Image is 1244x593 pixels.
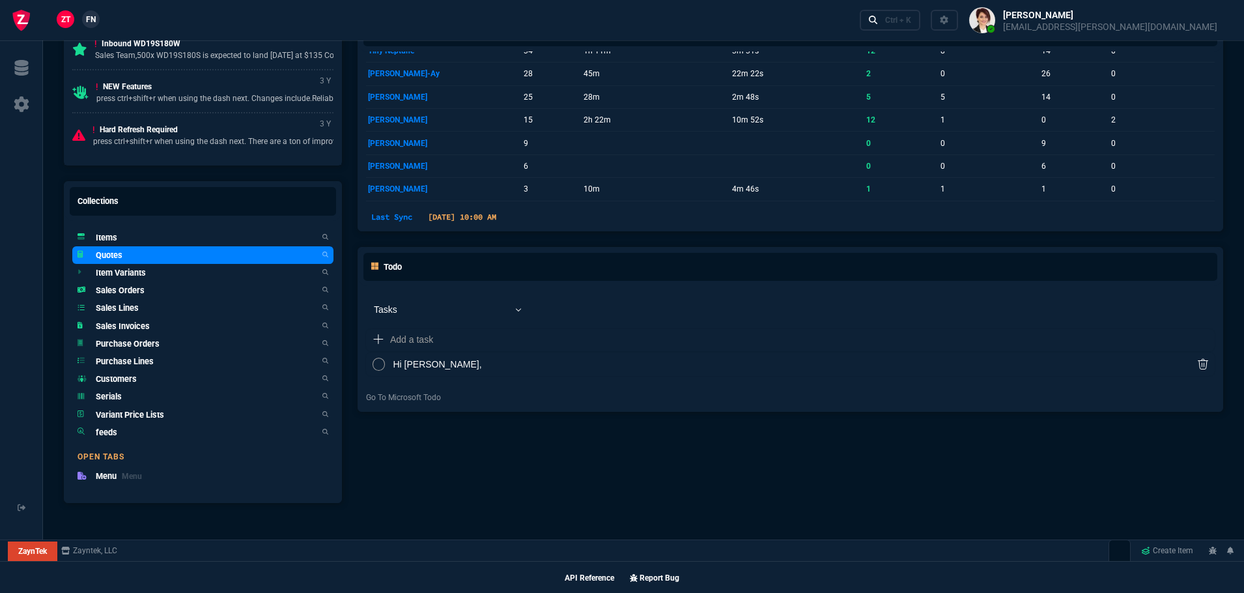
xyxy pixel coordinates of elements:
p: [PERSON_NAME] [368,111,520,129]
h5: Collections [78,195,119,207]
a: Go To Microsoft Todo [366,392,441,403]
h5: Serials [96,390,122,403]
p: 10m [584,180,728,198]
h5: feeds [96,426,117,439]
p: 15 [524,111,579,129]
p: 5 [940,88,1038,106]
p: 2m 48s [732,88,862,106]
h5: Sales Orders [96,284,145,296]
h5: Todo [371,261,402,273]
p: 0 [940,157,1038,175]
p: 25 [524,88,579,106]
span: FN [86,14,96,25]
a: API Reference [565,573,614,583]
p: 14 [1041,88,1107,106]
a: ZaynTek [8,542,57,561]
p: [PERSON_NAME] [368,88,520,106]
p: Menu [122,470,142,482]
p: [PERSON_NAME] [368,134,520,152]
p: [PERSON_NAME]-Ay [368,65,520,83]
h6: Open Tabs [72,446,333,467]
p: 0 [940,65,1038,83]
p: 3 [524,180,579,198]
a: Report Bug [630,573,679,583]
div: Ctrl + K [885,15,911,25]
p: 3 Y [317,73,333,89]
h5: Menu [96,470,117,482]
p: press ctrl+shift+r when using the dash next. Changes include.Reliable ... [96,93,347,104]
p: Inbound WD19S180W [95,38,357,50]
h5: Quotes [96,249,122,261]
p: 1 [940,111,1038,129]
a: msbcCompanyName [57,545,121,557]
a: Create Item [1136,541,1198,560]
a: REPORT A BUG [1204,540,1222,562]
h5: Sales Invoices [96,320,150,332]
p: 6 [524,157,579,175]
h5: Sales Lines [96,302,139,314]
p: 6 [1041,157,1107,175]
p: 12 [866,111,936,129]
p: [DATE] 10:00 AM [423,211,502,223]
p: 0 [1111,88,1213,106]
p: 0 [940,134,1038,152]
p: 2h 22m [584,111,728,129]
p: 1 [866,180,936,198]
h5: Purchase Lines [96,355,154,368]
p: 28m [584,88,728,106]
p: 10m 52s [732,111,862,129]
p: 26 [1041,65,1107,83]
p: 22m 22s [732,65,862,83]
p: 5 [866,88,936,106]
span: ZT [61,14,70,25]
p: 2 [1111,111,1213,129]
p: 28 [524,65,579,83]
h5: Items [96,231,117,244]
a: Notifications [1222,540,1239,562]
p: 4m 46s [732,180,862,198]
p: 9 [1041,134,1107,152]
p: 0 [1111,134,1213,152]
p: 45m [584,65,728,83]
h5: Customers [96,373,137,385]
p: 0 [1111,180,1213,198]
h5: Variant Price Lists [96,409,164,421]
p: 1 [1041,180,1107,198]
p: 0 [1111,157,1213,175]
p: 0 [1041,111,1107,129]
p: press ctrl+shift+r when using the dash next. There are a ton of improv... [93,136,342,147]
p: 1 [940,180,1038,198]
p: 0 [1111,65,1213,83]
p: Sales Team,500x WD19S180S is expected to land [DATE] at $135 Cost be... [95,50,357,61]
p: 2 [866,65,936,83]
p: 3 Y [317,116,333,132]
h5: Item Variants [96,267,146,279]
p: Hard Refresh Required [93,124,342,136]
p: 9 [524,134,579,152]
p: Last Sync [366,211,417,223]
p: NEW Features [96,81,347,93]
p: 0 [866,157,936,175]
p: [PERSON_NAME] [368,157,520,175]
p: 0 [866,134,936,152]
h5: Purchase Orders [96,338,160,350]
p: [PERSON_NAME] [368,180,520,198]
